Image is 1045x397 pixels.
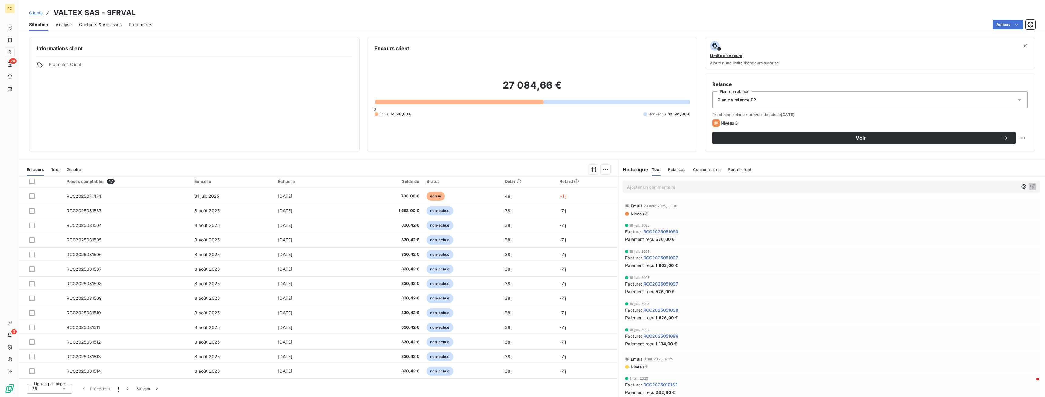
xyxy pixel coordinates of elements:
span: Facture : [625,281,642,287]
span: Paiement reçu [625,389,654,395]
span: 38 j [505,325,513,330]
span: [DATE] [278,208,292,213]
h6: Encours client [375,45,409,52]
span: Commentaires [693,167,721,172]
span: 14 518,80 € [391,111,412,117]
span: Facture : [625,382,642,388]
span: Relances [668,167,685,172]
span: Facture : [625,307,642,313]
span: Plan de relance FR [718,97,756,103]
span: 8 août 2025 [194,296,220,301]
span: 8 juil. 2025, 17:25 [644,357,673,361]
span: Échu [379,111,388,117]
span: RCC2025051096 [643,333,679,339]
div: RC [5,4,15,13]
span: 38 j [505,223,513,228]
span: Niveau 3 [721,121,738,125]
span: Clients [29,10,43,15]
span: échue [427,192,445,201]
span: 18 juil. 2025 [629,328,650,332]
span: Propriétés Client [49,62,352,70]
span: 8 août 2025 [194,266,220,272]
span: Non-échu [648,111,666,117]
span: RCC2025081508 [67,281,102,286]
span: Paiement reçu [625,262,654,269]
span: non-échue [427,250,453,259]
h6: Informations client [37,45,352,52]
span: non-échue [427,323,453,332]
span: RCC2025081513 [67,354,101,359]
span: Paiement reçu [625,288,654,295]
span: 38 j [505,208,513,213]
span: RCC2025051097 [643,255,678,261]
span: non-échue [427,279,453,288]
span: 3 juil. 2025 [629,377,648,380]
div: Solde dû [359,179,419,184]
h2: 27 084,66 € [375,79,690,98]
span: 8 août 2025 [194,237,220,242]
span: non-échue [427,308,453,317]
span: 8 août 2025 [194,223,220,228]
span: -7 j [560,354,566,359]
span: 576,00 € [656,288,675,295]
span: non-échue [427,294,453,303]
span: 3 [11,329,17,334]
span: Limite d’encours [710,53,742,58]
span: 780,00 € [359,193,419,199]
span: 330,42 € [359,339,419,345]
span: Portail client [728,167,751,172]
span: 1 [118,386,119,392]
h6: Historique [618,166,648,173]
span: 8 août 2025 [194,368,220,374]
span: -7 j [560,208,566,213]
h3: VALTEX SAS - 9FRVAL [53,7,136,18]
span: -7 j [560,281,566,286]
span: [DATE] [278,354,292,359]
span: 47 [107,179,115,184]
span: Graphe [67,167,81,172]
span: non-échue [427,206,453,215]
span: Facture : [625,255,642,261]
span: 38 j [505,354,513,359]
button: Suivant [133,382,163,395]
span: Prochaine relance prévue depuis le [712,112,1028,117]
div: Émise le [194,179,271,184]
span: 330,42 € [359,266,419,272]
span: RCC2025081514 [67,368,101,374]
span: 18 juil. 2025 [629,276,650,279]
span: 8 août 2025 [194,208,220,213]
span: Niveau 3 [630,211,647,216]
span: 8 août 2025 [194,339,220,344]
span: non-échue [427,337,453,347]
span: RCC2025081510 [67,310,101,315]
span: 8 août 2025 [194,354,220,359]
span: RCC2025081512 [67,339,101,344]
div: Pièces comptables [67,179,187,184]
span: 330,42 € [359,281,419,287]
span: [DATE] [278,325,292,330]
span: 24 [9,58,17,64]
span: [DATE] [278,266,292,272]
span: -7 j [560,252,566,257]
div: Statut [427,179,498,184]
span: non-échue [427,352,453,361]
span: 330,42 € [359,310,419,316]
span: Email [631,204,642,208]
span: 330,42 € [359,368,419,374]
span: RCC2025081511 [67,325,100,330]
iframe: Intercom live chat [1024,376,1039,391]
span: [DATE] [278,281,292,286]
span: non-échue [427,235,453,245]
span: [DATE] [278,223,292,228]
h6: Relance [712,80,1028,88]
span: Facture : [625,333,642,339]
span: RCC2025051097 [643,281,678,287]
button: Actions [993,20,1023,29]
span: Niveau 2 [630,364,647,369]
span: [DATE] [278,310,292,315]
span: Email [631,357,642,361]
span: 1 602,00 € [656,262,678,269]
span: 38 j [505,296,513,301]
span: Paiement reçu [625,314,654,321]
span: RCC2025051098 [643,307,679,313]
